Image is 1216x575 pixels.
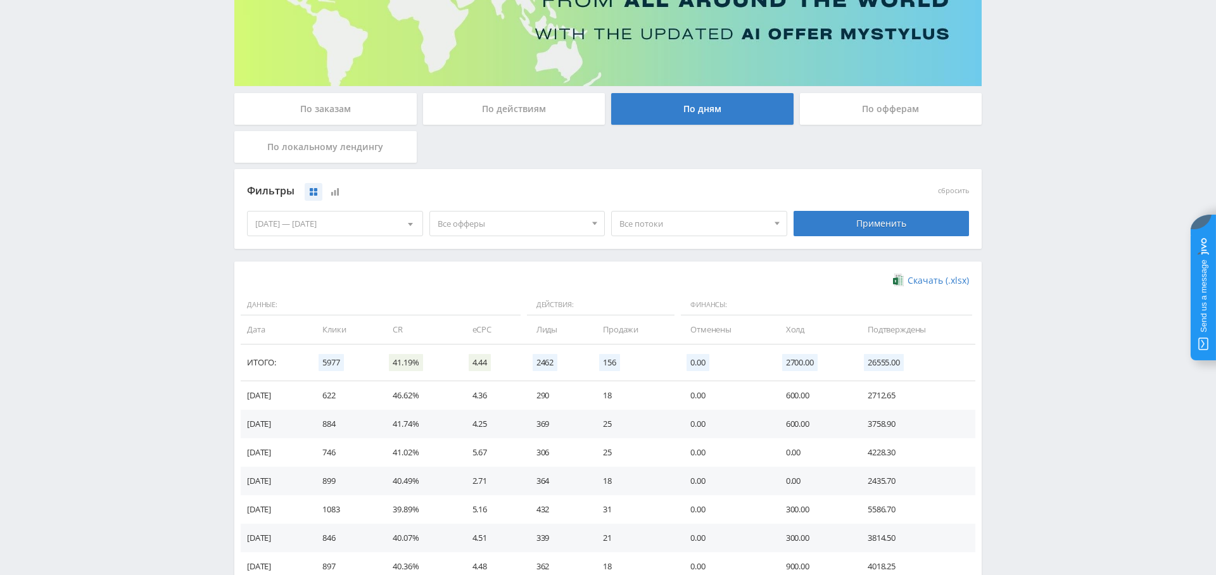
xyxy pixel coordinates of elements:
img: xlsx [893,274,904,286]
td: 2.71 [460,467,524,495]
a: Скачать (.xlsx) [893,274,969,287]
td: 46.62% [380,381,459,410]
td: Продажи [590,315,678,344]
td: 3814.50 [855,524,975,552]
span: Финансы: [681,294,972,316]
td: Лиды [524,315,590,344]
td: Итого: [241,344,310,381]
span: 4.44 [469,354,491,371]
td: 369 [524,410,590,438]
span: 2700.00 [782,354,818,371]
td: 432 [524,495,590,524]
td: 600.00 [773,410,855,438]
td: 622 [310,381,380,410]
td: 5.16 [460,495,524,524]
td: 18 [590,467,678,495]
div: Применить [794,211,970,236]
td: [DATE] [241,438,310,467]
td: [DATE] [241,524,310,552]
span: Все потоки [619,212,768,236]
td: Клики [310,315,380,344]
td: [DATE] [241,381,310,410]
td: 339 [524,524,590,552]
span: 5977 [319,354,343,371]
td: 290 [524,381,590,410]
button: сбросить [938,187,969,195]
td: Холд [773,315,855,344]
td: [DATE] [241,467,310,495]
td: 0.00 [678,495,773,524]
td: Отменены [678,315,773,344]
td: 2712.65 [855,381,975,410]
td: 4.25 [460,410,524,438]
div: [DATE] — [DATE] [248,212,422,236]
td: 0.00 [678,381,773,410]
td: 40.07% [380,524,459,552]
td: 364 [524,467,590,495]
td: 0.00 [678,410,773,438]
span: 26555.00 [864,354,904,371]
td: 600.00 [773,381,855,410]
td: 1083 [310,495,380,524]
span: 41.19% [389,354,422,371]
td: 31 [590,495,678,524]
td: 3758.90 [855,410,975,438]
td: 746 [310,438,380,467]
div: Фильтры [247,182,787,201]
span: 2462 [533,354,557,371]
td: 25 [590,438,678,467]
td: 18 [590,381,678,410]
span: 156 [599,354,620,371]
td: 4228.30 [855,438,975,467]
div: По дням [611,93,794,125]
td: 884 [310,410,380,438]
td: 2435.70 [855,467,975,495]
td: Подтверждены [855,315,975,344]
td: [DATE] [241,410,310,438]
td: 41.02% [380,438,459,467]
span: Скачать (.xlsx) [908,275,969,286]
td: 4.51 [460,524,524,552]
td: 0.00 [773,467,855,495]
td: 41.74% [380,410,459,438]
span: Все офферы [438,212,586,236]
span: Действия: [527,294,674,316]
td: 39.89% [380,495,459,524]
td: eCPC [460,315,524,344]
div: По заказам [234,93,417,125]
td: [DATE] [241,495,310,524]
td: 300.00 [773,524,855,552]
div: По действиям [423,93,605,125]
span: 0.00 [687,354,709,371]
td: CR [380,315,459,344]
td: Дата [241,315,310,344]
td: 899 [310,467,380,495]
div: По офферам [800,93,982,125]
td: 5.67 [460,438,524,467]
td: 5586.70 [855,495,975,524]
td: 40.49% [380,467,459,495]
td: 0.00 [773,438,855,467]
span: Данные: [241,294,521,316]
td: 0.00 [678,467,773,495]
td: 4.36 [460,381,524,410]
td: 25 [590,410,678,438]
td: 0.00 [678,438,773,467]
td: 846 [310,524,380,552]
td: 21 [590,524,678,552]
td: 300.00 [773,495,855,524]
td: 306 [524,438,590,467]
td: 0.00 [678,524,773,552]
div: По локальному лендингу [234,131,417,163]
